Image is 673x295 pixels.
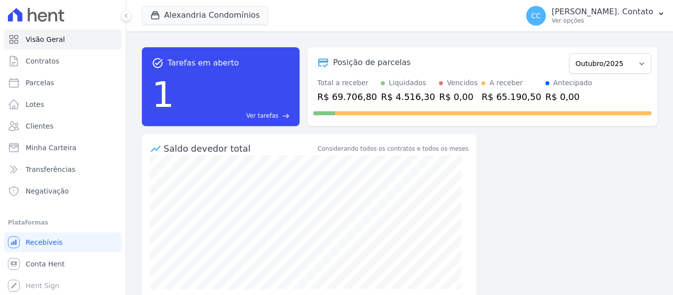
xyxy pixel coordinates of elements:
[26,237,63,247] span: Recebíveis
[318,144,469,153] div: Considerando todos os contratos e todos os meses
[4,51,122,71] a: Contratos
[317,90,377,103] div: R$ 69.706,80
[8,217,118,229] div: Plataformas
[481,90,541,103] div: R$ 65.190,50
[26,259,65,269] span: Conta Hent
[4,254,122,274] a: Conta Hent
[26,56,59,66] span: Contratos
[152,69,174,120] div: 1
[552,17,653,25] p: Ver opções
[4,232,122,252] a: Recebíveis
[333,57,411,68] div: Posição de parcelas
[282,112,290,120] span: east
[317,78,377,88] div: Total a receber
[4,116,122,136] a: Clientes
[26,121,53,131] span: Clientes
[26,186,69,196] span: Negativação
[142,6,268,25] button: Alexandria Condomínios
[545,90,592,103] div: R$ 0,00
[168,57,239,69] span: Tarefas em aberto
[246,111,278,120] span: Ver tarefas
[447,78,477,88] div: Vencidos
[4,73,122,93] a: Parcelas
[381,90,435,103] div: R$ 4.516,30
[552,7,653,17] p: [PERSON_NAME]. Contato
[152,57,164,69] span: task_alt
[531,12,541,19] span: CC
[439,90,477,103] div: R$ 0,00
[26,99,44,109] span: Lotes
[164,142,316,155] div: Saldo devedor total
[26,143,76,153] span: Minha Carteira
[4,95,122,114] a: Lotes
[4,160,122,179] a: Transferências
[489,78,523,88] div: A receber
[4,181,122,201] a: Negativação
[26,34,65,44] span: Visão Geral
[26,78,54,88] span: Parcelas
[553,78,592,88] div: Antecipado
[518,2,673,30] button: CC [PERSON_NAME]. Contato Ver opções
[178,111,290,120] a: Ver tarefas east
[389,78,426,88] div: Liquidados
[26,164,75,174] span: Transferências
[4,30,122,49] a: Visão Geral
[4,138,122,158] a: Minha Carteira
